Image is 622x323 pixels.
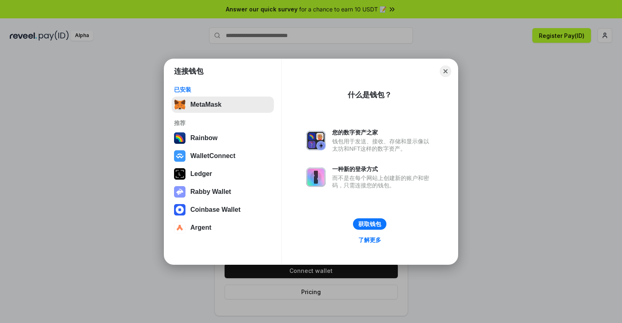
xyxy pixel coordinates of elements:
div: 钱包用于发送、接收、存储和显示像以太坊和NFT这样的数字资产。 [332,138,433,152]
div: Coinbase Wallet [190,206,240,213]
div: WalletConnect [190,152,236,160]
img: svg+xml,%3Csvg%20width%3D%2228%22%20height%3D%2228%22%20viewBox%3D%220%200%2028%2028%22%20fill%3D... [174,204,185,215]
div: 您的数字资产之家 [332,129,433,136]
a: 了解更多 [353,235,386,245]
div: 了解更多 [358,236,381,244]
img: svg+xml,%3Csvg%20xmlns%3D%22http%3A%2F%2Fwww.w3.org%2F2000%2Fsvg%22%20fill%3D%22none%22%20viewBox... [174,186,185,198]
button: Ledger [172,166,274,182]
button: Rabby Wallet [172,184,274,200]
div: Rainbow [190,134,218,142]
img: svg+xml,%3Csvg%20xmlns%3D%22http%3A%2F%2Fwww.w3.org%2F2000%2Fsvg%22%20width%3D%2228%22%20height%3... [174,168,185,180]
div: Ledger [190,170,212,178]
img: svg+xml,%3Csvg%20width%3D%22120%22%20height%3D%22120%22%20viewBox%3D%220%200%20120%20120%22%20fil... [174,132,185,144]
button: Argent [172,220,274,236]
img: svg+xml,%3Csvg%20width%3D%2228%22%20height%3D%2228%22%20viewBox%3D%220%200%2028%2028%22%20fill%3D... [174,150,185,162]
div: 已安装 [174,86,271,93]
div: Argent [190,224,212,231]
button: 获取钱包 [353,218,386,230]
button: Coinbase Wallet [172,202,274,218]
button: MetaMask [172,97,274,113]
div: 获取钱包 [358,220,381,228]
div: 什么是钱包？ [348,90,392,100]
button: Close [440,66,451,77]
div: 而不是在每个网站上创建新的账户和密码，只需连接您的钱包。 [332,174,433,189]
img: svg+xml,%3Csvg%20xmlns%3D%22http%3A%2F%2Fwww.w3.org%2F2000%2Fsvg%22%20fill%3D%22none%22%20viewBox... [306,131,326,150]
div: 一种新的登录方式 [332,165,433,173]
img: svg+xml,%3Csvg%20xmlns%3D%22http%3A%2F%2Fwww.w3.org%2F2000%2Fsvg%22%20fill%3D%22none%22%20viewBox... [306,167,326,187]
h1: 连接钱包 [174,66,203,76]
img: svg+xml,%3Csvg%20width%3D%2228%22%20height%3D%2228%22%20viewBox%3D%220%200%2028%2028%22%20fill%3D... [174,222,185,233]
button: WalletConnect [172,148,274,164]
div: MetaMask [190,101,221,108]
div: 推荐 [174,119,271,127]
div: Rabby Wallet [190,188,231,196]
button: Rainbow [172,130,274,146]
img: svg+xml,%3Csvg%20fill%3D%22none%22%20height%3D%2233%22%20viewBox%3D%220%200%2035%2033%22%20width%... [174,99,185,110]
